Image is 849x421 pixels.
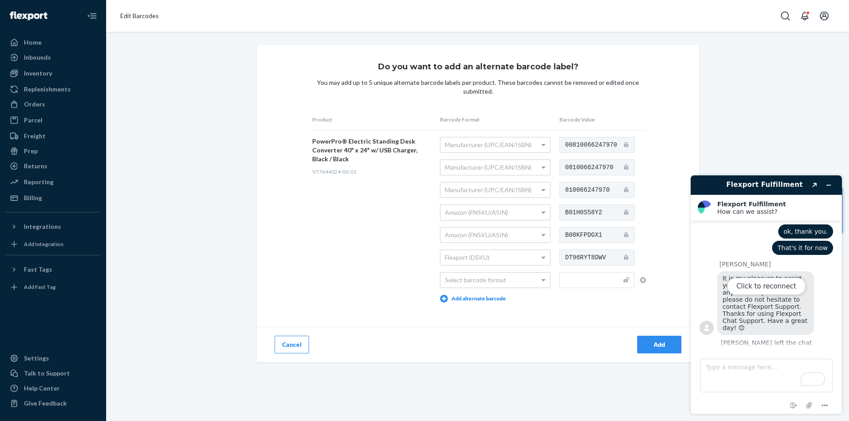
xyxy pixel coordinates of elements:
button: Add alternate barcode [440,295,506,303]
div: Manufacturer (UPC/EAN/ISBN) [440,182,550,197]
div: Amazon (FNSKU/ASIN) [440,228,550,243]
div: Prep [24,147,38,156]
button: Talk to Support [5,366,101,380]
button: Fast Tags [5,262,101,277]
iframe: To enrich screen reader interactions, please activate Accessibility in Grammarly extension settings [684,168,849,421]
a: Inventory [5,66,101,80]
div: Add Fast Tag [24,283,56,291]
div: Talk to Support [24,369,70,378]
div: Orders [24,100,45,109]
th: Barcode Format [438,109,557,130]
ol: breadcrumbs [113,4,166,27]
div: Billing [24,193,42,202]
button: Open Search Box [776,7,794,25]
div: Replenishments [24,85,71,94]
div: Manufacturer (UPC/EAN/ISBN) [440,137,550,152]
th: Barcode Value [557,109,646,130]
button: Cancel [275,336,309,353]
div: Integrations [24,222,61,231]
span: Edit Barcodes [120,12,159,19]
button: Close Navigation [83,7,101,25]
a: Inbounds [5,50,101,64]
a: Home [5,35,101,49]
a: Billing [5,191,101,205]
span: Chat [19,6,38,14]
div: Parcel [24,116,42,125]
div: Amazon (FNSKU/ASIN) [440,205,550,220]
div: PowerPro® Electric Standing Desk Converter 40" x 24" w/ USB Charger, Black / Black [312,137,431,163]
a: Orders [5,97,101,111]
h1: Do you want to add an alternate barcode label? [310,63,646,72]
div: Manufacturer (UPC/EAN/ISBN) [440,160,550,175]
a: Reporting [5,175,101,189]
a: Freight [5,129,101,143]
a: Parcel [5,113,101,127]
button: Open notifications [796,7,814,25]
div: Give Feedback [24,399,67,408]
div: You may add up to 5 unique alternate barcode labels per product. These barcodes cannot be removed... [310,78,646,96]
a: Add Fast Tag [5,280,101,294]
div: Add [645,340,674,349]
div: Home [24,38,42,47]
div: Reporting [24,178,54,186]
a: Returns [5,159,101,173]
div: Returns [24,162,47,171]
img: Flexport logo [10,11,47,20]
div: Inventory [24,69,52,78]
div: Freight [24,132,46,140]
a: Help Center [5,381,101,395]
th: Product [310,109,438,130]
button: Add [637,336,681,353]
button: Open account menu [815,7,833,25]
div: Select barcode format [440,273,550,288]
button: Give Feedback [5,396,101,410]
div: Inbounds [24,53,51,62]
a: Add Integration [5,237,101,251]
div: Help Center [24,384,60,393]
a: Replenishments [5,82,101,96]
a: Settings [5,351,101,365]
div: Fast Tags [24,265,52,274]
div: Settings [24,354,49,363]
div: Flexport (DSKU) [440,250,550,265]
span: VT7644024-00-01 [312,168,356,175]
button: Integrations [5,220,101,234]
a: Prep [5,144,101,158]
div: Add Integration [24,240,63,248]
